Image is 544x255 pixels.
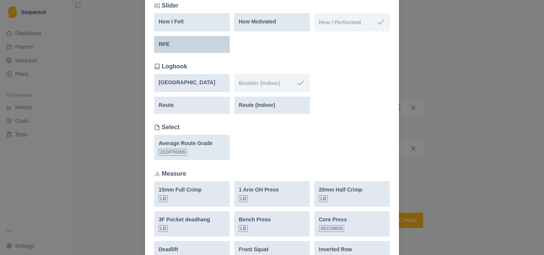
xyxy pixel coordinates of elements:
span: lb [239,195,248,202]
p: Deadlift [159,246,178,253]
p: Slider [162,1,178,10]
p: Route (Indoor) [239,101,275,109]
p: RPE [159,40,170,48]
p: 3F Pocket deadhang [159,216,210,224]
span: lb [159,195,168,202]
p: Route [159,101,174,109]
p: How I Felt [159,18,184,26]
span: 21 options [159,149,187,156]
p: Average Route Grade [159,139,213,147]
p: Boulder (Indoor) [239,79,280,87]
span: seconds [319,225,344,232]
p: Logbook [162,62,187,71]
p: How I Performed [319,19,361,26]
p: Core Press [319,216,347,224]
span: lb [239,225,248,232]
p: [GEOGRAPHIC_DATA] [159,79,215,87]
p: 1 Arm OH Press [239,186,279,194]
span: lb [319,195,328,202]
p: Measure [162,169,186,178]
p: 20mm Half Crimp [319,186,362,194]
p: Front Squat [239,246,269,253]
p: 15mm Full Crimp [159,186,202,194]
p: Select [162,123,179,132]
p: How Motivated [239,18,276,26]
p: Inverted Row [319,246,352,253]
p: Bench Press [239,216,271,224]
span: lb [159,225,168,232]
